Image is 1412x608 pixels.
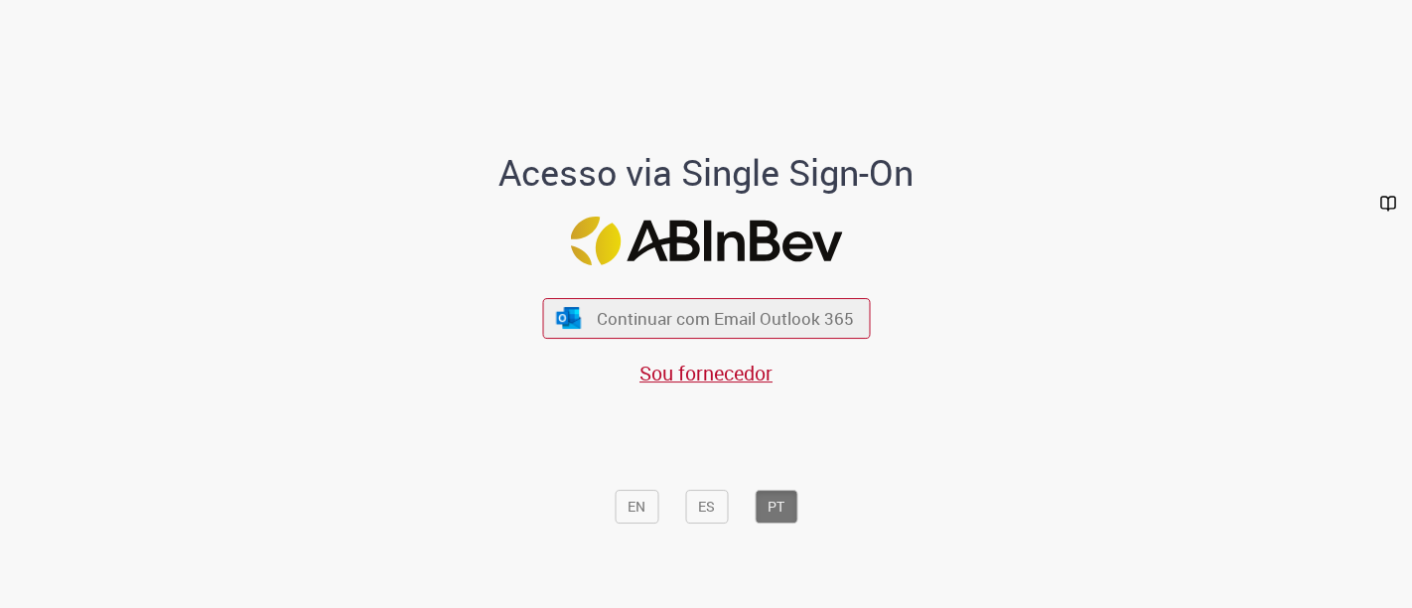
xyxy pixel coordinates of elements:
[431,153,982,193] h1: Acesso via Single Sign-On
[639,360,773,386] a: Sou fornecedor
[755,490,797,524] button: PT
[597,307,854,330] span: Continuar com Email Outlook 365
[542,298,870,339] button: ícone Azure/Microsoft 360 Continuar com Email Outlook 365
[570,217,842,265] img: Logo ABInBev
[555,307,583,328] img: ícone Azure/Microsoft 360
[685,490,728,524] button: ES
[615,490,658,524] button: EN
